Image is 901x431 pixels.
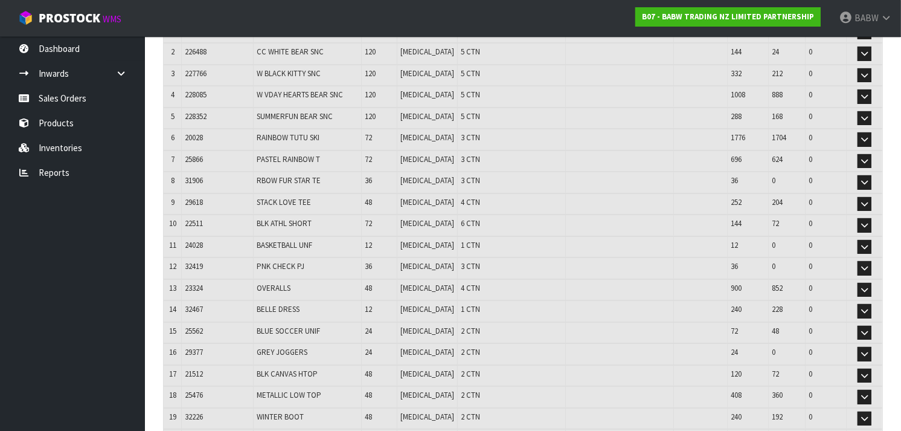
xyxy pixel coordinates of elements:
[731,218,742,228] span: 144
[400,111,454,122] span: [MEDICAL_DATA]
[772,412,783,422] span: 192
[642,11,814,22] strong: B07 - BABW TRADING NZ LIMITED PARTNERSHIP
[185,326,203,336] span: 25562
[772,261,775,271] span: 0
[809,261,812,271] span: 0
[772,89,783,100] span: 888
[257,68,321,79] span: W BLACK KITTY SNC
[731,68,742,79] span: 332
[171,132,175,143] span: 6
[400,283,454,293] span: [MEDICAL_DATA]
[772,347,775,357] span: 0
[731,89,745,100] span: 1008
[257,261,304,271] span: PNK CHECK PJ
[772,283,783,293] span: 852
[461,197,480,207] span: 4 CTN
[731,304,742,314] span: 240
[169,261,176,271] span: 12
[461,132,480,143] span: 3 CTN
[365,240,372,250] span: 12
[185,390,203,400] span: 25476
[809,197,812,207] span: 0
[400,47,454,57] span: [MEDICAL_DATA]
[809,89,812,100] span: 0
[809,369,812,379] span: 0
[257,111,333,122] span: SUMMERFUN BEAR SNC
[169,390,176,400] span: 18
[400,132,454,143] span: [MEDICAL_DATA]
[809,68,812,79] span: 0
[185,347,203,357] span: 29377
[257,369,318,379] span: BLK CANVAS HTOP
[731,390,742,400] span: 408
[772,218,779,228] span: 72
[772,304,783,314] span: 228
[400,369,454,379] span: [MEDICAL_DATA]
[185,304,203,314] span: 32467
[103,13,121,25] small: WMS
[731,197,742,207] span: 252
[772,132,786,143] span: 1704
[809,283,812,293] span: 0
[461,304,480,314] span: 1 CTN
[400,412,454,422] span: [MEDICAL_DATA]
[809,111,812,122] span: 0
[185,47,207,57] span: 226488
[257,218,312,228] span: BLK ATHL SHORT
[185,283,203,293] span: 23324
[772,68,783,79] span: 212
[400,390,454,400] span: [MEDICAL_DATA]
[257,175,321,186] span: RBOW FUR STAR TE
[809,347,812,357] span: 0
[171,175,175,186] span: 8
[257,240,312,250] span: BASKETBALL UNF
[461,47,480,57] span: 5 CTN
[169,369,176,379] span: 17
[400,89,454,100] span: [MEDICAL_DATA]
[169,326,176,336] span: 15
[365,261,372,271] span: 36
[169,240,176,250] span: 11
[772,369,779,379] span: 72
[257,412,304,422] span: WINTER BOOT
[809,240,812,250] span: 0
[461,347,480,357] span: 2 CTN
[731,154,742,164] span: 696
[461,68,480,79] span: 5 CTN
[169,283,176,293] span: 13
[185,240,203,250] span: 24028
[461,218,480,228] span: 6 CTN
[400,240,454,250] span: [MEDICAL_DATA]
[185,175,203,186] span: 31906
[400,304,454,314] span: [MEDICAL_DATA]
[185,261,203,271] span: 32419
[169,412,176,422] span: 19
[365,175,372,186] span: 36
[257,304,300,314] span: BELLE DRESS
[855,12,879,24] span: BABW
[171,197,175,207] span: 9
[171,111,175,122] span: 5
[185,132,203,143] span: 20028
[809,132,812,143] span: 0
[169,347,176,357] span: 16
[809,154,812,164] span: 0
[365,47,376,57] span: 120
[461,154,480,164] span: 3 CTN
[731,283,742,293] span: 900
[257,347,307,357] span: GREY JOGGERS
[257,132,319,143] span: RAINBOW TUTU SKI
[185,197,203,207] span: 29618
[365,347,372,357] span: 24
[809,412,812,422] span: 0
[809,390,812,400] span: 0
[171,47,175,57] span: 2
[185,68,207,79] span: 227766
[461,283,480,293] span: 4 CTN
[461,240,480,250] span: 1 CTN
[257,89,343,100] span: W VDAY HEARTS BEAR SNC
[731,175,738,186] span: 36
[365,197,372,207] span: 48
[461,111,480,122] span: 5 CTN
[257,47,324,57] span: CC WHITE BEAR SNC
